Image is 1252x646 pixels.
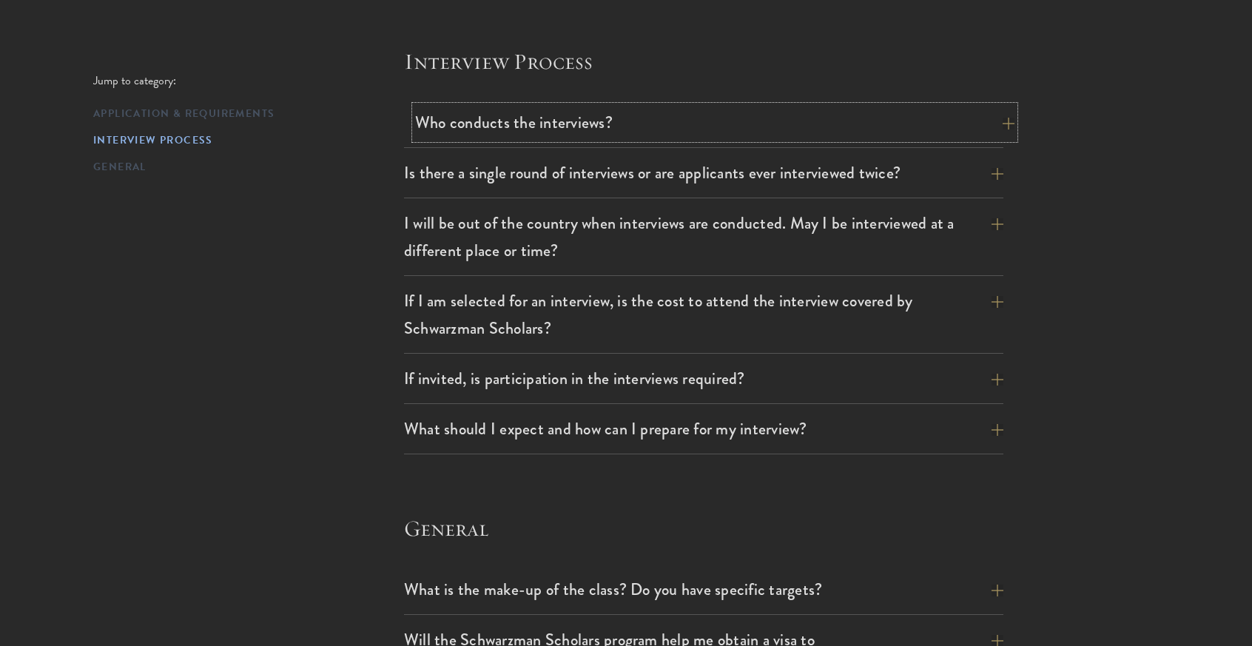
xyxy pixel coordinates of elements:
button: Who conducts the interviews? [415,106,1014,139]
h4: General [404,514,1003,543]
button: What should I expect and how can I prepare for my interview? [404,412,1003,445]
a: Application & Requirements [93,106,395,121]
a: General [93,159,395,175]
button: If invited, is participation in the interviews required? [404,362,1003,395]
h4: Interview Process [404,47,1003,76]
button: I will be out of the country when interviews are conducted. May I be interviewed at a different p... [404,206,1003,267]
a: Interview Process [93,132,395,148]
p: Jump to category: [93,74,404,87]
button: If I am selected for an interview, is the cost to attend the interview covered by Schwarzman Scho... [404,284,1003,345]
button: What is the make-up of the class? Do you have specific targets? [404,573,1003,606]
button: Is there a single round of interviews or are applicants ever interviewed twice? [404,156,1003,189]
